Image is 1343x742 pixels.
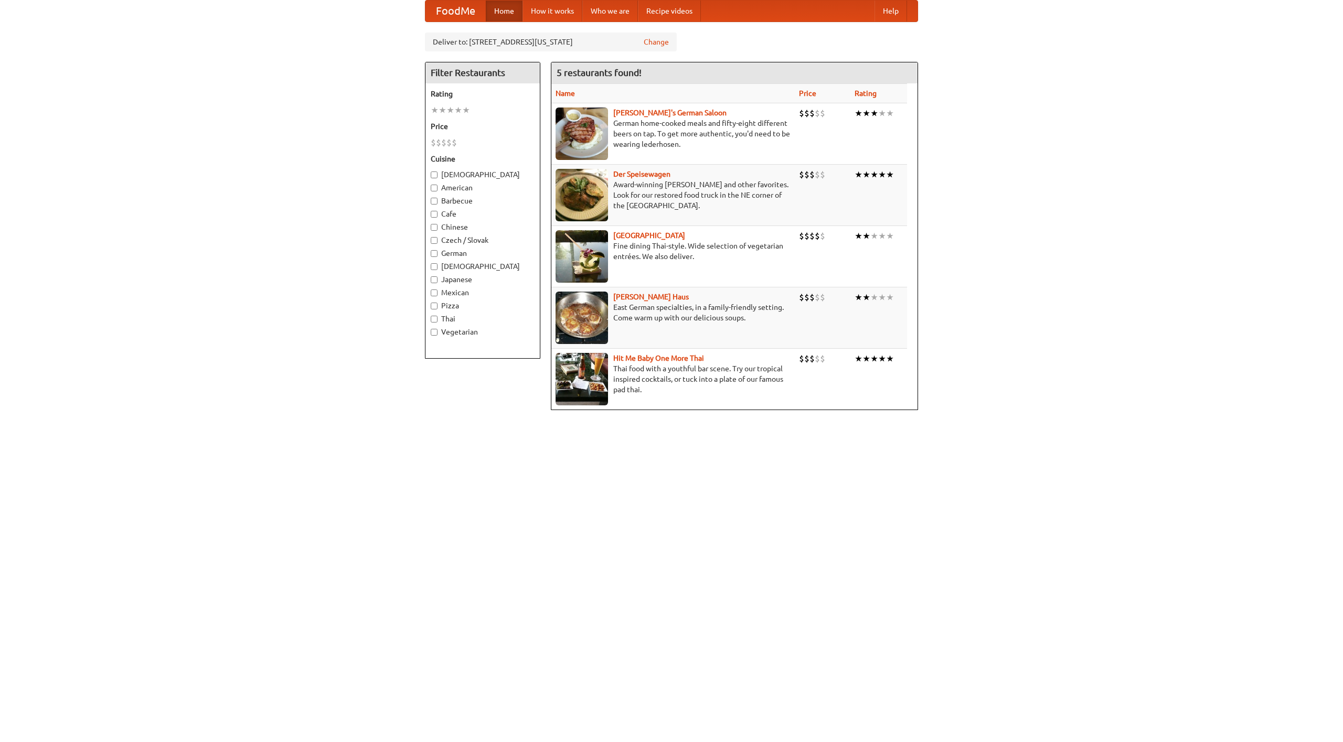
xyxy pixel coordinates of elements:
img: esthers.jpg [556,107,608,160]
li: $ [452,137,457,148]
label: Pizza [431,300,535,311]
input: Vegetarian [431,329,438,336]
label: American [431,182,535,193]
li: $ [820,107,825,119]
li: ★ [862,292,870,303]
label: Thai [431,314,535,324]
a: Name [556,89,575,98]
label: Chinese [431,222,535,232]
label: German [431,248,535,259]
li: ★ [855,230,862,242]
input: Pizza [431,303,438,309]
li: ★ [462,104,470,116]
input: German [431,250,438,257]
h5: Rating [431,89,535,99]
li: ★ [862,107,870,119]
li: $ [441,137,446,148]
li: ★ [878,292,886,303]
input: Thai [431,316,438,322]
li: ★ [886,169,894,180]
li: ★ [862,169,870,180]
div: Deliver to: [STREET_ADDRESS][US_STATE] [425,33,677,51]
li: $ [446,137,452,148]
img: kohlhaus.jpg [556,292,608,344]
li: ★ [870,292,878,303]
li: ★ [454,104,462,116]
li: $ [799,353,804,364]
input: Cafe [431,211,438,218]
label: Japanese [431,274,535,285]
li: $ [809,353,815,364]
li: $ [815,230,820,242]
li: $ [804,353,809,364]
li: $ [815,292,820,303]
a: Der Speisewagen [613,170,670,178]
li: ★ [878,230,886,242]
li: $ [799,107,804,119]
h5: Cuisine [431,154,535,164]
input: [DEMOGRAPHIC_DATA] [431,263,438,270]
li: $ [820,353,825,364]
label: Mexican [431,287,535,298]
label: Vegetarian [431,327,535,337]
p: Fine dining Thai-style. Wide selection of vegetarian entrées. We also deliver. [556,241,791,262]
li: ★ [855,292,862,303]
li: $ [809,107,815,119]
li: ★ [870,353,878,364]
a: Hit Me Baby One More Thai [613,354,704,362]
a: Change [644,37,669,47]
label: Barbecue [431,196,535,206]
li: ★ [886,353,894,364]
li: $ [431,137,436,148]
img: speisewagen.jpg [556,169,608,221]
p: German home-cooked meals and fifty-eight different beers on tap. To get more authentic, you'd nee... [556,118,791,149]
li: ★ [431,104,439,116]
li: $ [804,230,809,242]
p: Thai food with a youthful bar scene. Try our tropical inspired cocktails, or tuck into a plate of... [556,363,791,395]
img: babythai.jpg [556,353,608,405]
p: East German specialties, in a family-friendly setting. Come warm up with our delicious soups. [556,302,791,323]
li: ★ [855,353,862,364]
li: $ [799,292,804,303]
li: ★ [878,353,886,364]
input: Chinese [431,224,438,231]
a: [GEOGRAPHIC_DATA] [613,231,685,240]
a: Who we are [582,1,638,21]
input: Barbecue [431,198,438,205]
li: $ [436,137,441,148]
input: Czech / Slovak [431,237,438,244]
a: [PERSON_NAME]'s German Saloon [613,109,727,117]
li: $ [804,292,809,303]
li: ★ [878,107,886,119]
a: Home [486,1,523,21]
li: ★ [886,292,894,303]
a: [PERSON_NAME] Haus [613,293,689,301]
li: $ [809,292,815,303]
li: ★ [862,230,870,242]
li: ★ [855,107,862,119]
label: [DEMOGRAPHIC_DATA] [431,261,535,272]
li: $ [815,353,820,364]
li: ★ [870,169,878,180]
a: Recipe videos [638,1,701,21]
li: ★ [886,107,894,119]
li: ★ [862,353,870,364]
li: $ [799,169,804,180]
li: ★ [870,230,878,242]
li: ★ [855,169,862,180]
input: Mexican [431,289,438,296]
li: $ [809,169,815,180]
li: ★ [870,107,878,119]
li: ★ [439,104,446,116]
h5: Price [431,121,535,132]
h4: Filter Restaurants [425,62,540,83]
li: $ [804,169,809,180]
label: [DEMOGRAPHIC_DATA] [431,169,535,180]
li: ★ [446,104,454,116]
a: FoodMe [425,1,486,21]
li: $ [815,169,820,180]
li: $ [815,107,820,119]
